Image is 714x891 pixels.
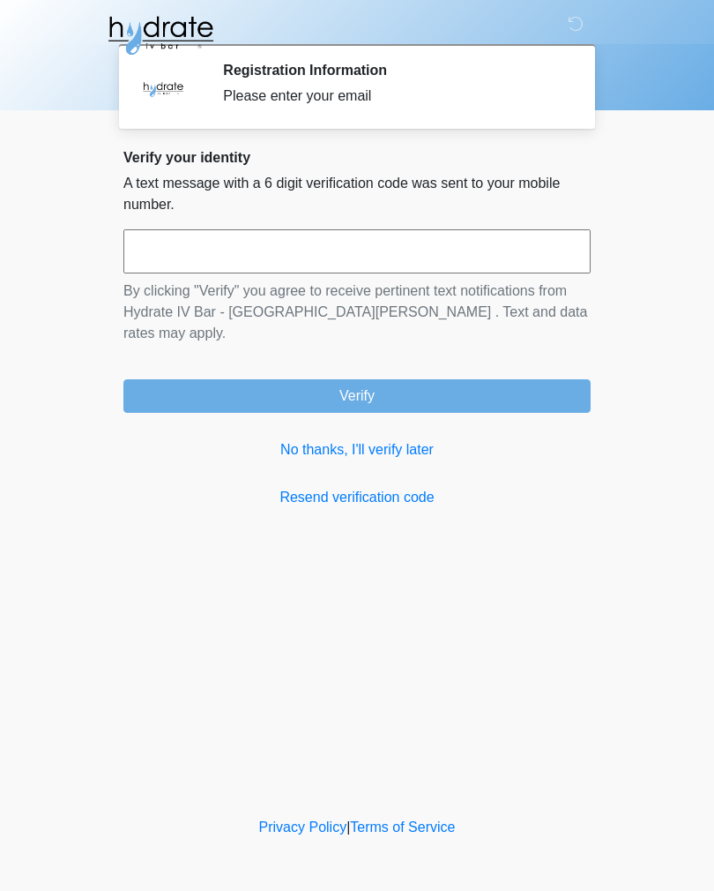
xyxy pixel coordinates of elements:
[223,86,564,107] div: Please enter your email
[123,379,591,413] button: Verify
[123,149,591,166] h2: Verify your identity
[106,13,215,57] img: Hydrate IV Bar - Fort Collins Logo
[123,281,591,344] p: By clicking "Verify" you agree to receive pertinent text notifications from Hydrate IV Bar - [GEO...
[346,820,350,835] a: |
[259,820,347,835] a: Privacy Policy
[123,487,591,508] a: Resend verification code
[137,62,190,115] img: Agent Avatar
[350,820,455,835] a: Terms of Service
[123,173,591,215] p: A text message with a 6 digit verification code was sent to your mobile number.
[123,439,591,460] a: No thanks, I'll verify later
